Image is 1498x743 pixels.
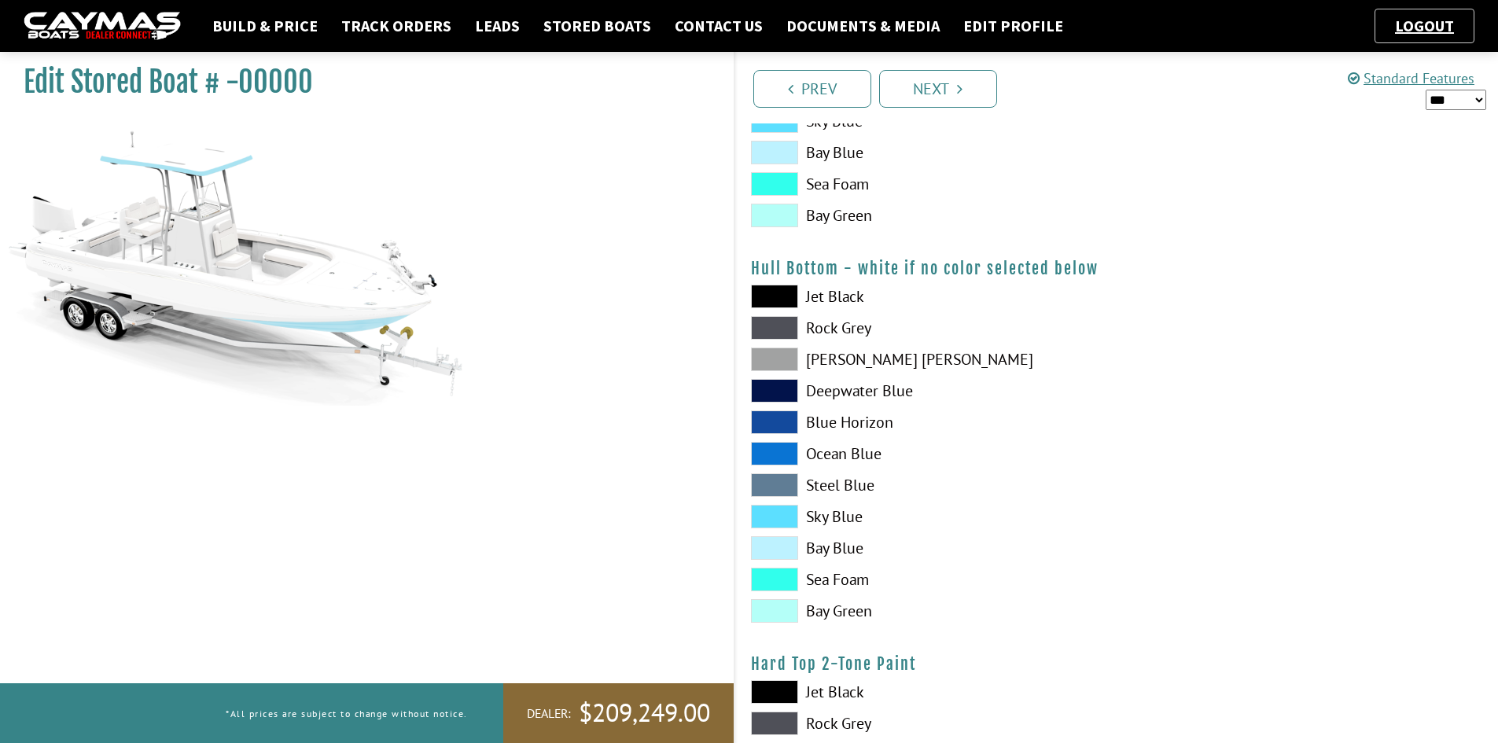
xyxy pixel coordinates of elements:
[751,654,1483,674] h4: Hard Top 2-Tone Paint
[751,599,1101,623] label: Bay Green
[753,70,871,108] a: Prev
[879,70,997,108] a: Next
[579,697,710,730] span: $209,249.00
[751,505,1101,528] label: Sky Blue
[751,680,1101,704] label: Jet Black
[751,204,1101,227] label: Bay Green
[667,16,771,36] a: Contact Us
[778,16,948,36] a: Documents & Media
[751,568,1101,591] label: Sea Foam
[751,316,1101,340] label: Rock Grey
[24,64,694,100] h1: Edit Stored Boat # -00000
[751,536,1101,560] label: Bay Blue
[226,701,468,726] p: *All prices are subject to change without notice.
[204,16,326,36] a: Build & Price
[751,442,1101,465] label: Ocean Blue
[751,410,1101,434] label: Blue Horizon
[751,712,1101,735] label: Rock Grey
[751,473,1101,497] label: Steel Blue
[955,16,1071,36] a: Edit Profile
[536,16,659,36] a: Stored Boats
[751,141,1101,164] label: Bay Blue
[751,379,1101,403] label: Deepwater Blue
[467,16,528,36] a: Leads
[503,683,734,743] a: Dealer:$209,249.00
[751,285,1101,308] label: Jet Black
[527,705,571,722] span: Dealer:
[751,172,1101,196] label: Sea Foam
[1387,16,1462,35] a: Logout
[24,12,181,41] img: caymas-dealer-connect-2ed40d3bc7270c1d8d7ffb4b79bf05adc795679939227970def78ec6f6c03838.gif
[333,16,459,36] a: Track Orders
[751,348,1101,371] label: [PERSON_NAME] [PERSON_NAME]
[1348,69,1474,87] a: Standard Features
[751,259,1483,278] h4: Hull Bottom - white if no color selected below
